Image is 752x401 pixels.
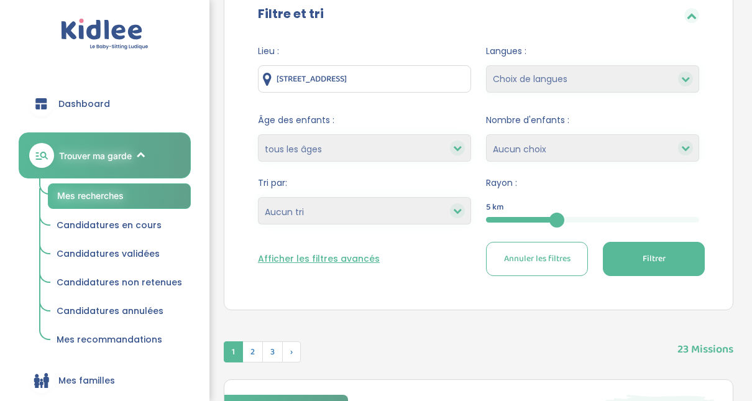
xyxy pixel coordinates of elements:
[677,329,733,358] span: 23 Missions
[258,114,471,127] span: Âge des enfants :
[48,214,191,237] a: Candidatures en cours
[242,341,263,362] span: 2
[486,177,699,190] span: Rayon :
[57,276,182,288] span: Candidatures non retenues
[19,81,191,126] a: Dashboard
[224,341,243,362] span: 1
[258,177,471,190] span: Tri par:
[58,374,115,387] span: Mes familles
[258,4,324,23] label: Filtre et tri
[258,252,380,265] button: Afficher les filtres avancés
[486,114,699,127] span: Nombre d'enfants :
[643,252,666,265] span: Filtrer
[19,132,191,178] a: Trouver ma garde
[58,98,110,111] span: Dashboard
[282,341,301,362] span: Suivant »
[262,341,283,362] span: 3
[61,19,149,50] img: logo.svg
[57,305,163,317] span: Candidatures annulées
[57,333,162,346] span: Mes recommandations
[48,242,191,266] a: Candidatures validées
[504,252,571,265] span: Annuler les filtres
[48,300,191,323] a: Candidatures annulées
[57,247,160,260] span: Candidatures validées
[258,65,471,93] input: Ville ou code postale
[603,242,705,276] button: Filtrer
[59,149,132,162] span: Trouver ma garde
[486,242,588,276] button: Annuler les filtres
[57,190,124,201] span: Mes recherches
[48,328,191,352] a: Mes recommandations
[48,183,191,209] a: Mes recherches
[57,219,162,231] span: Candidatures en cours
[486,45,699,58] span: Langues :
[258,45,471,58] span: Lieu :
[48,271,191,295] a: Candidatures non retenues
[486,201,504,214] span: 5 km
